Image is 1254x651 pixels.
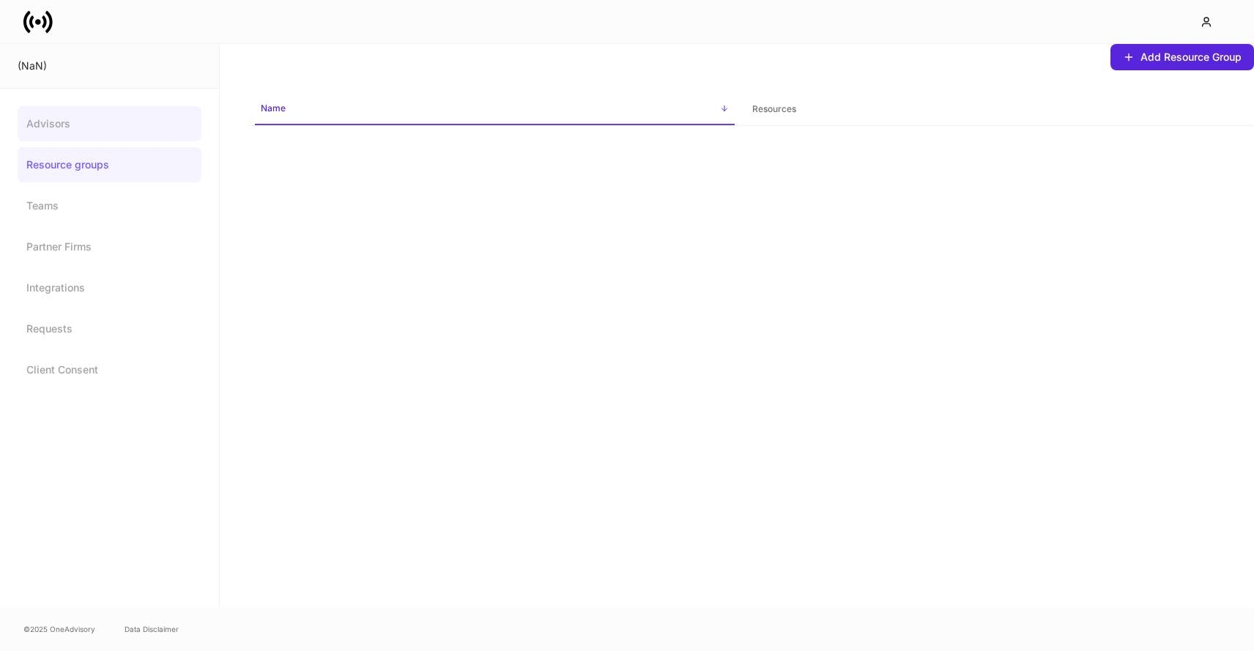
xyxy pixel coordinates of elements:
[1110,44,1254,70] button: Add Resource Group
[18,229,201,264] a: Partner Firms
[125,623,179,635] a: Data Disclaimer
[1140,50,1242,64] div: Add Resource Group
[18,59,201,73] div: (NaN)
[18,270,201,305] a: Integrations
[23,623,95,635] span: © 2025 OneAdvisory
[18,188,201,223] a: Teams
[255,94,735,125] span: Name
[18,147,201,182] a: Resource groups
[18,106,201,141] a: Advisors
[261,101,286,115] h6: Name
[18,352,201,387] a: Client Consent
[18,311,201,346] a: Requests
[752,102,796,116] h6: Resources
[746,94,1226,124] span: Resources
